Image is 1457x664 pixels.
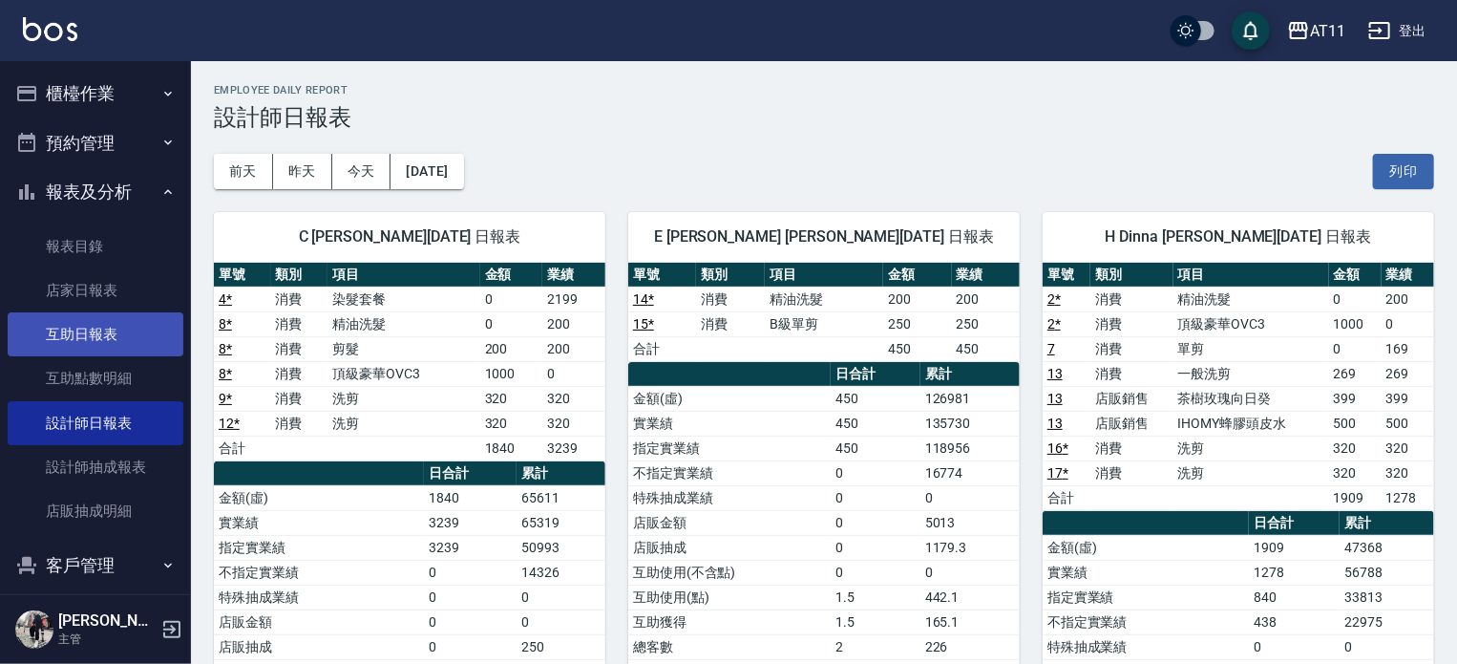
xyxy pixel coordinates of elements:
span: E [PERSON_NAME] [PERSON_NAME][DATE] 日報表 [651,227,997,246]
th: 日合計 [424,461,517,486]
td: 指定實業績 [1043,585,1249,610]
th: 類別 [696,263,764,288]
td: 1840 [480,436,543,461]
table: a dense table [628,263,1020,362]
td: 金額(虛) [1043,535,1249,560]
td: 金額(虛) [628,386,831,411]
h3: 設計師日報表 [214,104,1434,131]
p: 主管 [58,631,156,648]
th: 金額 [883,263,951,288]
img: Person [15,610,53,649]
td: 22975 [1340,610,1434,634]
td: 消費 [1090,287,1173,311]
td: 1000 [480,361,543,386]
td: 0 [831,461,920,485]
table: a dense table [1043,263,1434,511]
td: 320 [1382,436,1434,461]
td: 250 [952,311,1021,336]
th: 類別 [1090,263,1173,288]
td: 200 [883,287,951,311]
td: 實業績 [1043,560,1249,585]
td: 不指定實業績 [1043,610,1249,634]
td: 500 [1329,411,1382,436]
button: 今天 [332,154,391,189]
td: 16774 [920,461,1020,485]
td: 店販抽成 [214,634,424,659]
td: 169 [1382,336,1434,361]
td: 1840 [424,485,517,510]
td: 特殊抽成業績 [214,585,424,610]
a: 設計師日報表 [8,401,183,445]
th: 項目 [327,263,480,288]
td: 店販銷售 [1090,411,1173,436]
td: 320 [1329,461,1382,485]
td: 消費 [1090,361,1173,386]
td: 840 [1249,585,1340,610]
td: 0 [480,311,543,336]
td: 200 [542,336,605,361]
td: 226 [920,634,1020,659]
td: 洗剪 [327,386,480,411]
td: 0 [517,585,605,610]
td: 1278 [1249,560,1340,585]
td: 135730 [920,411,1020,436]
th: 業績 [542,263,605,288]
td: 0 [424,585,517,610]
button: 昨天 [273,154,332,189]
td: 消費 [1090,336,1173,361]
td: 金額(虛) [214,485,424,510]
td: 3239 [424,535,517,560]
td: 1000 [1329,311,1382,336]
th: 類別 [271,263,328,288]
td: 2199 [542,287,605,311]
td: 不指定實業績 [214,560,424,585]
td: 14326 [517,560,605,585]
td: 269 [1329,361,1382,386]
th: 項目 [1173,263,1329,288]
td: 320 [542,411,605,436]
td: 消費 [271,287,328,311]
td: 2 [831,634,920,659]
td: 0 [480,287,543,311]
button: 預約管理 [8,118,183,168]
td: 1909 [1249,535,1340,560]
th: 單號 [628,263,696,288]
td: 消費 [1090,311,1173,336]
td: 店販銷售 [1090,386,1173,411]
td: 65611 [517,485,605,510]
td: 450 [831,436,920,461]
td: 0 [542,361,605,386]
td: 65319 [517,510,605,535]
a: 13 [1047,391,1063,406]
a: 互助日報表 [8,312,183,356]
td: 洗剪 [1173,436,1329,461]
td: 消費 [696,287,764,311]
button: 櫃檯作業 [8,69,183,118]
td: 47368 [1340,535,1434,560]
td: 互助獲得 [628,610,831,634]
td: 0 [424,634,517,659]
td: 互助使用(不含點) [628,560,831,585]
td: 合計 [1043,485,1090,510]
th: 日合計 [1249,511,1340,536]
td: 合計 [214,436,271,461]
td: 0 [920,485,1020,510]
img: Logo [23,17,77,41]
td: 頂級豪華OVC3 [327,361,480,386]
td: 1179.3 [920,535,1020,560]
a: 互助點數明細 [8,356,183,400]
th: 金額 [1329,263,1382,288]
td: 500 [1382,411,1434,436]
td: 0 [1340,634,1434,659]
td: 165.1 [920,610,1020,634]
td: 438 [1249,610,1340,634]
button: 列印 [1373,154,1434,189]
td: 200 [952,287,1021,311]
td: 399 [1382,386,1434,411]
td: 消費 [1090,436,1173,461]
td: 0 [831,510,920,535]
th: 業績 [952,263,1021,288]
td: 店販抽成 [628,535,831,560]
td: 200 [480,336,543,361]
button: 前天 [214,154,273,189]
